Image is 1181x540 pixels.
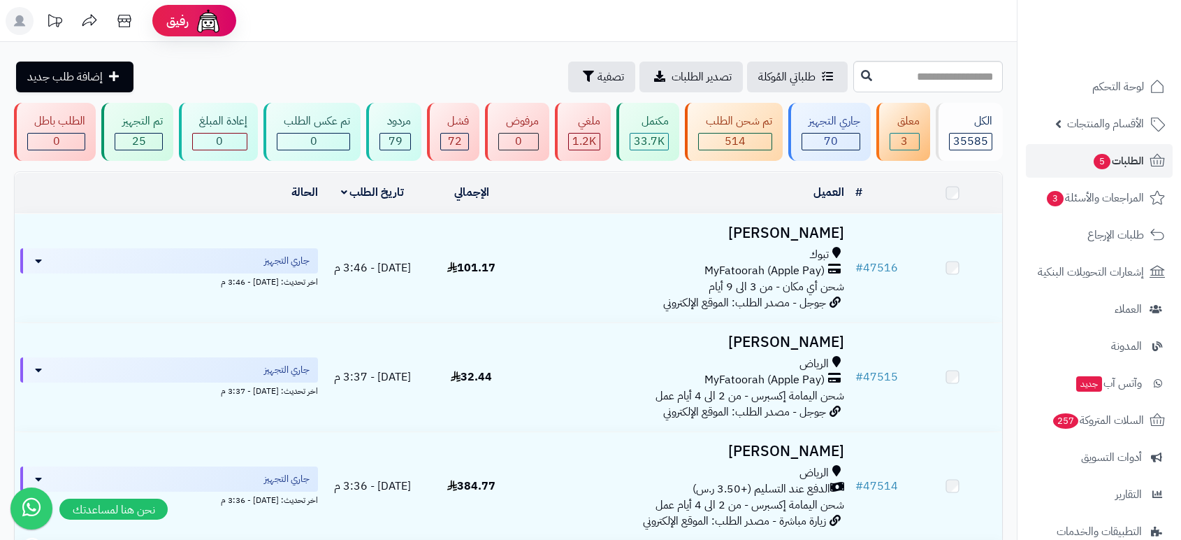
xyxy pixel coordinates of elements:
[568,62,635,92] button: تصفية
[380,134,410,150] div: 79
[655,388,844,404] span: شحن اليمامة إكسبرس - من 2 الى 4 أيام عمل
[291,184,318,201] a: الحالة
[1038,262,1144,282] span: إشعارات التحويلات البنكية
[498,113,538,129] div: مرفوض
[363,103,423,161] a: مردود 79
[28,134,85,150] div: 0
[874,103,932,161] a: معلق 3
[1026,144,1173,178] a: الطلبات5
[192,113,247,129] div: إعادة المبلغ
[1026,255,1173,289] a: إشعارات التحويلات البنكية
[682,103,785,161] a: تم شحن الطلب 514
[526,225,844,241] h3: [PERSON_NAME]
[901,133,908,150] span: 3
[552,103,614,161] a: ملغي 1.2K
[526,334,844,350] h3: [PERSON_NAME]
[424,103,482,161] a: فشل 72
[264,254,310,268] span: جاري التجهيز
[1053,413,1079,429] span: 257
[115,134,161,150] div: 25
[655,497,844,513] span: شحن اليمامة إكسبرس - من 2 الى 4 أيام عمل
[639,62,743,92] a: تصدير الطلبات
[20,273,318,288] div: اخر تحديث: [DATE] - 3:46 م
[454,184,489,201] a: الإجمالي
[949,113,992,129] div: الكل
[264,363,310,377] span: جاري التجهيز
[448,133,462,150] span: 72
[16,62,133,92] a: إضافة طلب جديد
[1052,411,1144,430] span: السلات المتروكة
[693,481,830,497] span: الدفع عند التسليم (+3.50 ر.س)
[1026,329,1173,363] a: المدونة
[855,184,862,201] a: #
[115,113,162,129] div: تم التجهيز
[379,113,410,129] div: مردود
[758,69,816,85] span: طلباتي المُوكلة
[855,260,898,276] a: #47516
[20,492,318,506] div: اخر تحديث: [DATE] - 3:36 م
[20,383,318,397] div: اخر تحديث: [DATE] - 3:37 م
[515,133,522,150] span: 0
[672,69,732,85] span: تصدير الطلبات
[526,443,844,460] h3: [PERSON_NAME]
[1026,292,1173,326] a: العملاء
[663,294,826,311] span: جوجل - مصدر الطلب: الموقع الإلكتروني
[334,260,411,276] span: [DATE] - 3:46 م
[855,478,898,495] a: #47514
[1115,485,1142,504] span: التقارير
[663,404,826,420] span: جوجل - مصدر الطلب: الموقع الإلكتروني
[568,113,600,129] div: ملغي
[1075,374,1142,393] span: وآتس آب
[630,134,668,150] div: 33669
[499,134,537,150] div: 0
[1047,191,1064,207] span: 3
[334,478,411,495] span: [DATE] - 3:36 م
[933,103,1006,161] a: الكل35585
[1092,77,1144,97] span: لوحة التحكم
[1026,218,1173,252] a: طلبات الإرجاع
[799,356,829,372] span: الرياض
[37,7,72,38] a: تحديثات المنصة
[953,133,988,150] span: 35585
[451,369,492,385] span: 32.44
[334,369,411,385] span: [DATE] - 3:37 م
[802,134,860,150] div: 70
[809,247,829,263] span: تبوك
[277,134,349,150] div: 0
[890,113,919,129] div: معلق
[802,113,860,129] div: جاري التجهيز
[1026,70,1173,104] a: لوحة التحكم
[1086,10,1168,40] img: logo-2.png
[785,103,874,161] a: جاري التجهيز 70
[176,103,261,161] a: إعادة المبلغ 0
[132,133,146,150] span: 25
[614,103,682,161] a: مكتمل 33.7K
[1026,181,1173,215] a: المراجعات والأسئلة3
[1067,114,1144,134] span: الأقسام والمنتجات
[634,133,665,150] span: 33.7K
[698,113,771,129] div: تم شحن الطلب
[1081,448,1142,467] span: أدوات التسويق
[482,103,551,161] a: مرفوض 0
[709,278,844,295] span: شحن أي مكان - من 3 الى 9 أيام
[1111,336,1142,356] span: المدونة
[824,133,838,150] span: 70
[1026,478,1173,511] a: التقارير
[53,133,60,150] span: 0
[441,134,468,150] div: 72
[194,7,222,35] img: ai-face.png
[725,133,746,150] span: 514
[1026,404,1173,437] a: السلات المتروكة257
[1115,299,1142,319] span: العملاء
[1094,154,1111,170] span: 5
[747,62,848,92] a: طلباتي المُوكلة
[1076,376,1102,392] span: جديد
[643,513,826,530] span: زيارة مباشرة - مصدر الطلب: الموقع الإلكتروني
[704,263,825,279] span: MyFatoorah (Apple Pay)
[699,134,771,150] div: 514
[704,372,825,388] span: MyFatoorah (Apple Pay)
[1087,225,1144,245] span: طلبات الإرجاع
[310,133,317,150] span: 0
[1026,367,1173,400] a: وآتس آبجديد
[11,103,99,161] a: الطلب باطل 0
